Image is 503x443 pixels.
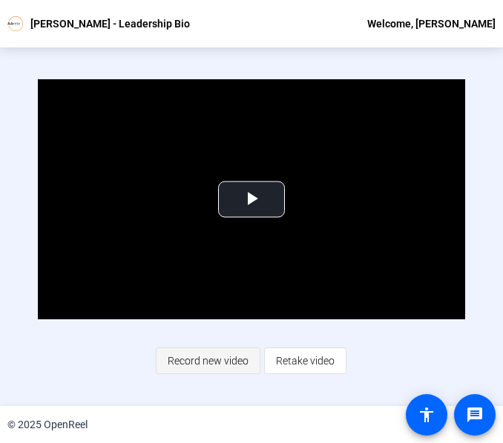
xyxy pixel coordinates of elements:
div: © 2025 OpenReel [7,417,88,433]
button: Play Video [218,181,285,218]
mat-icon: accessibility [418,406,435,424]
span: Record new video [168,347,249,375]
span: Retake video [276,347,335,375]
mat-icon: message [466,406,484,424]
div: Welcome, [PERSON_NAME] [367,15,496,33]
img: OpenReel logo [7,16,23,31]
button: Retake video [264,347,346,374]
button: Record new video [156,347,260,374]
div: Video Player [38,79,465,319]
p: [PERSON_NAME] - Leadership Bio [30,15,190,33]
